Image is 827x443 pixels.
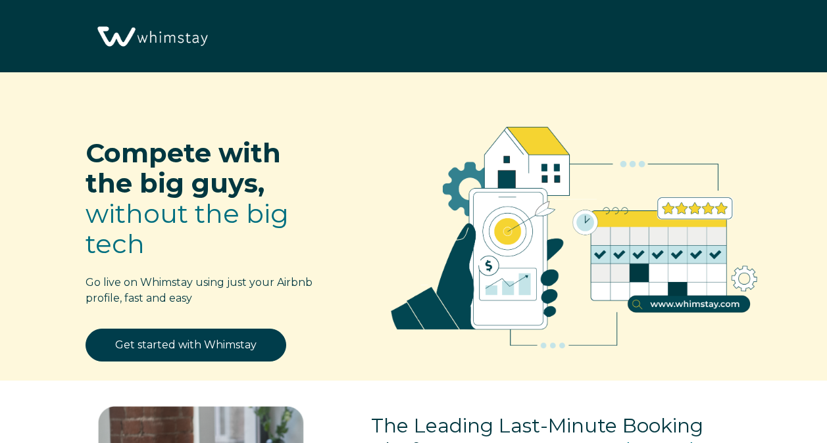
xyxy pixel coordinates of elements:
[86,329,286,361] a: Get started with Whimstay
[86,197,289,260] span: without the big tech
[92,7,211,68] img: Whimstay Logo-02 1
[361,92,788,371] img: RBO Ilustrations-02
[86,137,281,199] span: Compete with the big guys,
[86,276,313,304] span: Go live on Whimstay using just your Airbnb profile, fast and easy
